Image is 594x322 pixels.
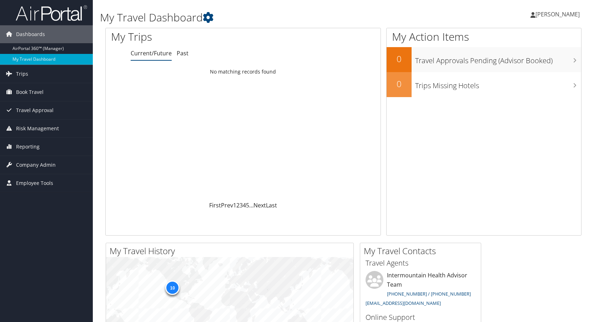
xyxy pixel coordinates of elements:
[16,65,28,83] span: Trips
[111,29,261,44] h1: My Trips
[221,201,233,209] a: Prev
[366,258,475,268] h3: Travel Agents
[240,201,243,209] a: 3
[16,174,53,192] span: Employee Tools
[16,101,54,119] span: Travel Approval
[243,201,246,209] a: 4
[387,47,581,72] a: 0Travel Approvals Pending (Advisor Booked)
[16,138,40,156] span: Reporting
[16,120,59,137] span: Risk Management
[110,245,353,257] h2: My Travel History
[535,10,580,18] span: [PERSON_NAME]
[177,49,188,57] a: Past
[387,53,412,65] h2: 0
[387,72,581,97] a: 0Trips Missing Hotels
[387,29,581,44] h1: My Action Items
[246,201,249,209] a: 5
[106,65,381,78] td: No matching records found
[415,77,581,91] h3: Trips Missing Hotels
[165,281,180,295] div: 10
[236,201,240,209] a: 2
[364,245,481,257] h2: My Travel Contacts
[366,300,441,306] a: [EMAIL_ADDRESS][DOMAIN_NAME]
[362,271,479,309] li: Intermountain Health Advisor Team
[387,78,412,90] h2: 0
[209,201,221,209] a: First
[16,83,44,101] span: Book Travel
[233,201,236,209] a: 1
[387,291,471,297] a: [PHONE_NUMBER] / [PHONE_NUMBER]
[131,49,172,57] a: Current/Future
[530,4,587,25] a: [PERSON_NAME]
[16,156,56,174] span: Company Admin
[16,5,87,21] img: airportal-logo.png
[100,10,424,25] h1: My Travel Dashboard
[266,201,277,209] a: Last
[253,201,266,209] a: Next
[415,52,581,66] h3: Travel Approvals Pending (Advisor Booked)
[16,25,45,43] span: Dashboards
[249,201,253,209] span: …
